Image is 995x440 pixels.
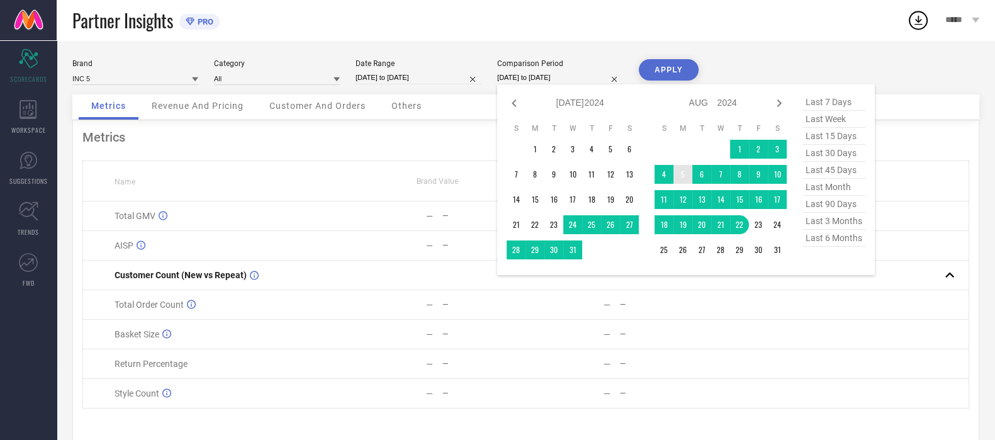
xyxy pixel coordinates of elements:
[802,230,865,247] span: last 6 months
[72,8,173,33] span: Partner Insights
[115,359,188,369] span: Return Percentage
[91,101,126,111] span: Metrics
[692,165,711,184] td: Tue Aug 06 2024
[802,145,865,162] span: last 30 days
[692,240,711,259] td: Tue Aug 27 2024
[526,215,544,234] td: Mon Jul 22 2024
[768,140,787,159] td: Sat Aug 03 2024
[563,190,582,209] td: Wed Jul 17 2024
[673,165,692,184] td: Mon Aug 05 2024
[768,190,787,209] td: Sat Aug 17 2024
[601,190,620,209] td: Fri Jul 19 2024
[749,123,768,133] th: Friday
[269,101,366,111] span: Customer And Orders
[907,9,930,31] div: Open download list
[426,240,433,251] div: —
[582,190,601,209] td: Thu Jul 18 2024
[655,240,673,259] td: Sun Aug 25 2024
[711,240,730,259] td: Wed Aug 28 2024
[442,241,525,250] div: —
[426,359,433,369] div: —
[601,140,620,159] td: Fri Jul 05 2024
[115,388,159,398] span: Style Count
[18,227,39,237] span: TRENDS
[604,329,610,339] div: —
[768,165,787,184] td: Sat Aug 10 2024
[152,101,244,111] span: Revenue And Pricing
[749,190,768,209] td: Fri Aug 16 2024
[442,389,525,398] div: —
[72,59,198,68] div: Brand
[426,300,433,310] div: —
[639,59,699,81] button: APPLY
[563,240,582,259] td: Wed Jul 31 2024
[620,300,702,309] div: —
[601,165,620,184] td: Fri Jul 12 2024
[507,96,522,111] div: Previous month
[802,128,865,145] span: last 15 days
[563,123,582,133] th: Wednesday
[426,329,433,339] div: —
[730,215,749,234] td: Thu Aug 22 2024
[563,165,582,184] td: Wed Jul 10 2024
[768,123,787,133] th: Saturday
[563,140,582,159] td: Wed Jul 03 2024
[620,140,639,159] td: Sat Jul 06 2024
[582,165,601,184] td: Thu Jul 11 2024
[730,165,749,184] td: Thu Aug 08 2024
[544,215,563,234] td: Tue Jul 23 2024
[802,196,865,213] span: last 90 days
[442,300,525,309] div: —
[23,278,35,288] span: FWD
[582,215,601,234] td: Thu Jul 25 2024
[604,388,610,398] div: —
[802,94,865,111] span: last 7 days
[417,177,458,186] span: Brand Value
[194,17,213,26] span: PRO
[507,240,526,259] td: Sun Jul 28 2024
[749,165,768,184] td: Fri Aug 09 2024
[426,211,433,221] div: —
[544,123,563,133] th: Tuesday
[442,212,525,220] div: —
[802,213,865,230] span: last 3 months
[582,123,601,133] th: Thursday
[544,140,563,159] td: Tue Jul 02 2024
[115,329,159,339] span: Basket Size
[730,140,749,159] td: Thu Aug 01 2024
[604,359,610,369] div: —
[692,123,711,133] th: Tuesday
[442,330,525,339] div: —
[655,165,673,184] td: Sun Aug 04 2024
[673,240,692,259] td: Mon Aug 26 2024
[620,165,639,184] td: Sat Jul 13 2024
[768,215,787,234] td: Sat Aug 24 2024
[356,71,481,84] input: Select date range
[115,240,133,251] span: AISP
[620,330,702,339] div: —
[749,215,768,234] td: Fri Aug 23 2024
[526,165,544,184] td: Mon Jul 08 2024
[620,359,702,368] div: —
[692,190,711,209] td: Tue Aug 13 2024
[507,190,526,209] td: Sun Jul 14 2024
[507,123,526,133] th: Sunday
[582,140,601,159] td: Thu Jul 04 2024
[115,270,247,280] span: Customer Count (New vs Repeat)
[507,165,526,184] td: Sun Jul 07 2024
[563,215,582,234] td: Wed Jul 24 2024
[655,123,673,133] th: Sunday
[673,123,692,133] th: Monday
[526,140,544,159] td: Mon Jul 01 2024
[10,74,47,84] span: SCORECARDS
[730,123,749,133] th: Thursday
[115,211,155,221] span: Total GMV
[426,388,433,398] div: —
[673,190,692,209] td: Mon Aug 12 2024
[526,123,544,133] th: Monday
[214,59,340,68] div: Category
[82,130,969,145] div: Metrics
[772,96,787,111] div: Next month
[601,215,620,234] td: Fri Jul 26 2024
[711,190,730,209] td: Wed Aug 14 2024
